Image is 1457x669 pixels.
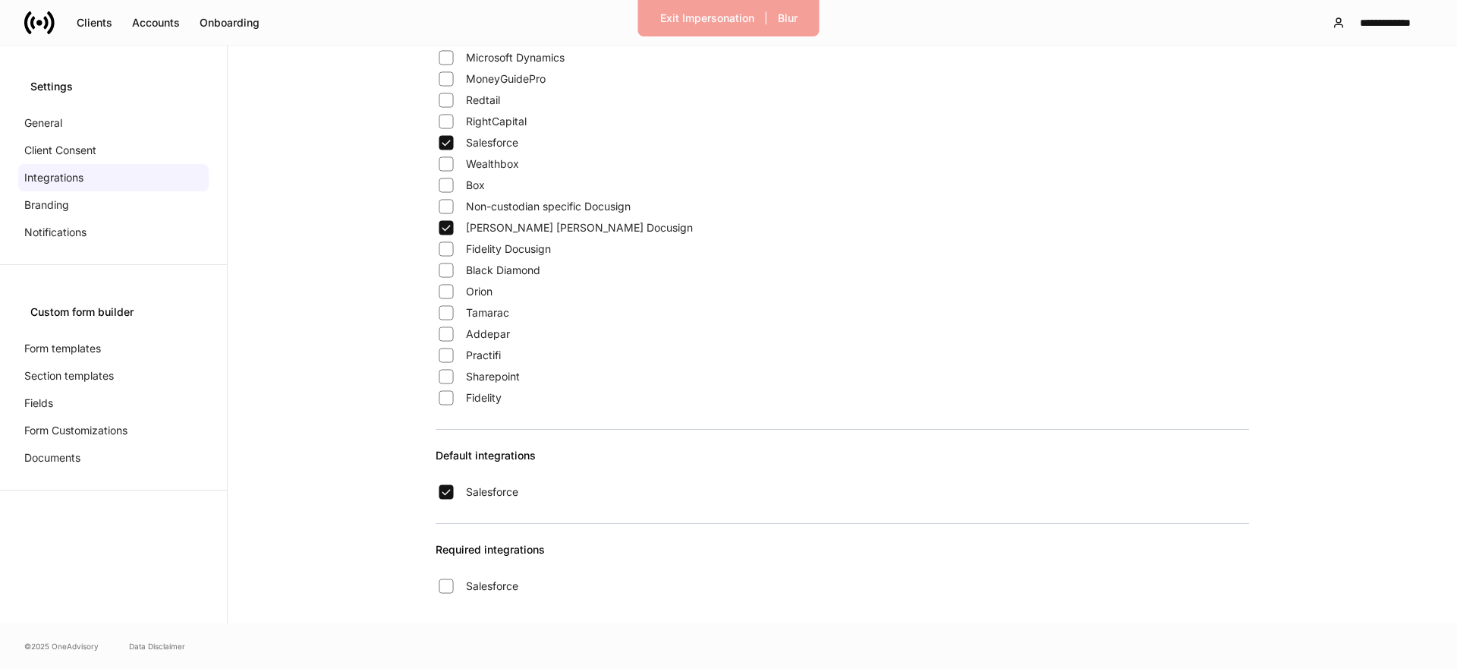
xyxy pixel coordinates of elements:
[18,444,209,472] a: Documents
[466,348,501,363] span: Practifi
[466,284,492,299] span: Orion
[122,11,190,35] button: Accounts
[24,423,127,438] p: Form Customizations
[466,199,631,214] span: Non-custodian specific Docusign
[67,11,122,35] button: Clients
[650,6,764,30] button: Exit Impersonation
[24,341,101,356] p: Form templates
[436,448,1249,481] div: Default integrations
[18,390,209,417] a: Fields
[466,263,540,278] span: Black Diamond
[436,542,1249,576] div: Required integrations
[132,17,180,28] div: Accounts
[466,579,518,594] span: Salesforce
[24,640,99,652] span: © 2025 OneAdvisory
[24,450,80,465] p: Documents
[129,640,185,652] a: Data Disclaimer
[30,79,197,94] div: Settings
[18,191,209,219] a: Branding
[24,197,69,213] p: Branding
[466,220,693,235] span: [PERSON_NAME] [PERSON_NAME] Docusign
[24,368,114,383] p: Section templates
[18,335,209,362] a: Form templates
[77,17,112,28] div: Clients
[466,484,518,500] span: Salesforce
[18,362,209,390] a: Section templates
[660,13,754,24] div: Exit Impersonation
[466,178,485,193] span: Box
[18,417,209,444] a: Form Customizations
[30,305,197,320] div: Custom form builder
[24,170,83,185] p: Integrations
[24,115,62,131] p: General
[24,143,96,158] p: Client Consent
[24,396,53,411] p: Fields
[466,71,546,87] span: MoneyGuidePro
[190,11,269,35] button: Onboarding
[466,114,527,129] span: RightCapital
[466,369,520,384] span: Sharepoint
[466,241,551,257] span: Fidelity Docusign
[768,6,807,30] button: Blur
[200,17,260,28] div: Onboarding
[18,109,209,137] a: General
[466,390,502,406] span: Fidelity
[778,13,798,24] div: Blur
[18,164,209,191] a: Integrations
[18,219,209,246] a: Notifications
[466,50,565,65] span: Microsoft Dynamics
[466,327,510,342] span: Addepar
[466,156,519,172] span: Wealthbox
[24,225,87,240] p: Notifications
[466,305,509,320] span: Tamarac
[466,135,518,150] span: Salesforce
[18,137,209,164] a: Client Consent
[466,93,500,108] span: Redtail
